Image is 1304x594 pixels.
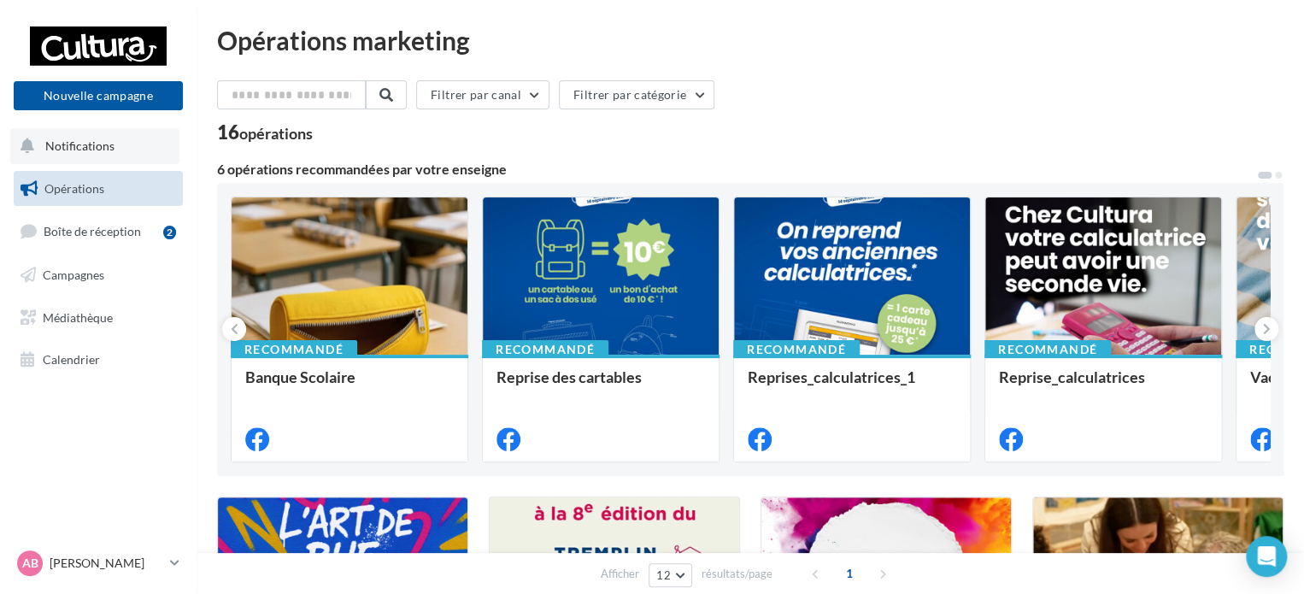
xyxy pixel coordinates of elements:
[217,27,1283,53] div: Opérations marketing
[10,171,186,207] a: Opérations
[984,340,1111,359] div: Recommandé
[231,340,357,359] div: Recommandé
[748,368,956,403] div: Reprises_calculatrices_1
[22,555,38,572] span: AB
[44,181,104,196] span: Opérations
[496,368,705,403] div: Reprise des cartables
[43,268,104,282] span: Campagnes
[14,547,183,579] a: AB [PERSON_NAME]
[10,213,186,250] a: Boîte de réception2
[1246,536,1287,577] div: Open Intercom Messenger
[649,563,692,587] button: 12
[416,80,549,109] button: Filtrer par canal
[702,566,772,582] span: résultats/page
[559,80,714,109] button: Filtrer par catégorie
[245,368,454,403] div: Banque Scolaire
[14,81,183,110] button: Nouvelle campagne
[10,300,186,336] a: Médiathèque
[999,368,1207,403] div: Reprise_calculatrices
[43,309,113,324] span: Médiathèque
[733,340,860,359] div: Recommandé
[10,257,186,293] a: Campagnes
[601,566,639,582] span: Afficher
[217,162,1256,176] div: 6 opérations recommandées par votre enseigne
[10,128,179,164] button: Notifications
[50,555,163,572] p: [PERSON_NAME]
[45,138,115,153] span: Notifications
[163,226,176,239] div: 2
[10,342,186,378] a: Calendrier
[836,560,863,587] span: 1
[44,224,141,238] span: Boîte de réception
[217,123,313,142] div: 16
[482,340,608,359] div: Recommandé
[239,126,313,141] div: opérations
[43,352,100,367] span: Calendrier
[656,568,671,582] span: 12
